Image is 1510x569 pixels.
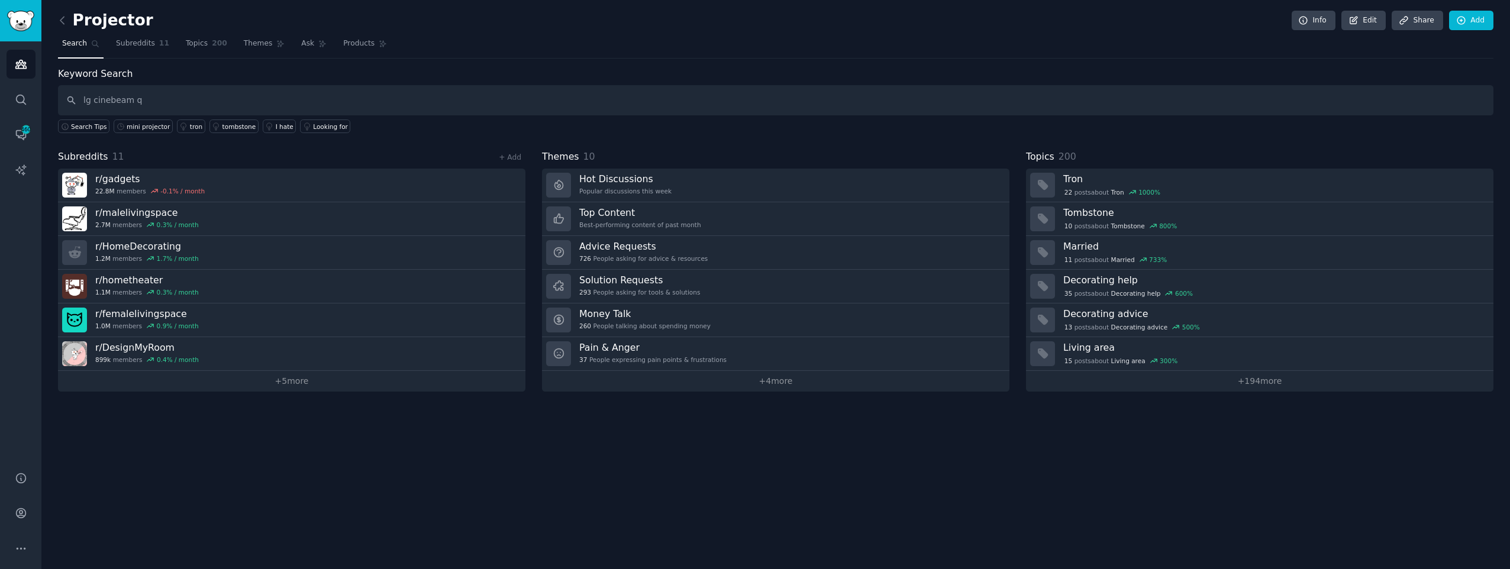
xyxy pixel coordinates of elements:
a: Married11postsaboutMarried733% [1026,236,1493,270]
h3: Decorating help [1063,274,1485,286]
h3: Decorating advice [1063,308,1485,320]
div: post s about [1063,322,1201,332]
h3: r/ HomeDecorating [95,240,199,253]
div: 1000 % [1138,188,1160,196]
h3: Solution Requests [579,274,700,286]
span: Subreddits [116,38,155,49]
h2: Projector [58,11,153,30]
div: Looking for [313,122,348,131]
span: 13 [1064,323,1072,331]
span: Products [343,38,375,49]
div: Best-performing content of past month [579,221,701,229]
div: tombstone [222,122,256,131]
div: People talking about spending money [579,322,711,330]
span: 22 [1064,188,1072,196]
span: 15 [1064,357,1072,365]
a: mini projector [114,119,173,133]
a: 460 [7,120,36,149]
span: 11 [1064,256,1072,264]
a: Edit [1341,11,1386,31]
span: 11 [159,38,169,49]
span: Married [1111,256,1135,264]
h3: Tron [1063,173,1485,185]
span: Topics [1026,150,1054,164]
a: Topics200 [182,34,231,59]
input: Keyword search in audience [58,85,1493,115]
h3: Advice Requests [579,240,708,253]
span: Themes [542,150,579,164]
div: members [95,221,199,229]
a: Subreddits11 [112,34,173,59]
a: Share [1392,11,1443,31]
h3: Hot Discussions [579,173,672,185]
div: 0.9 % / month [157,322,199,330]
h3: r/ malelivingspace [95,206,199,219]
div: 1.7 % / month [157,254,199,263]
span: 1.1M [95,288,111,296]
img: DesignMyRoom [62,341,87,366]
a: Themes [240,34,289,59]
div: People expressing pain points & frustrations [579,355,727,364]
div: mini projector [127,122,170,131]
div: 0.3 % / month [157,288,199,296]
span: 460 [21,125,31,134]
a: r/malelivingspace2.7Mmembers0.3% / month [58,202,525,236]
div: 800 % [1159,222,1177,230]
div: I hate [276,122,293,131]
span: Living area [1111,357,1146,365]
span: 899k [95,355,111,364]
span: 37 [579,355,587,364]
a: Solution Requests293People asking for tools & solutions [542,270,1009,303]
a: r/HomeDecorating1.2Mmembers1.7% / month [58,236,525,270]
a: +4more [542,371,1009,392]
a: Looking for [300,119,350,133]
span: Subreddits [58,150,108,164]
label: Keyword Search [58,68,133,79]
a: tron [177,119,205,133]
div: -0.1 % / month [160,187,205,195]
a: Advice Requests726People asking for advice & resources [542,236,1009,270]
div: Popular discussions this week [579,187,672,195]
a: tombstone [209,119,259,133]
div: members [95,322,199,330]
div: 0.3 % / month [157,221,199,229]
h3: Tombstone [1063,206,1485,219]
h3: r/ femalelivingspace [95,308,199,320]
img: femalelivingspace [62,308,87,332]
a: Ask [297,34,331,59]
a: Info [1292,11,1335,31]
span: Search [62,38,87,49]
span: 1.0M [95,322,111,330]
a: Decorating help35postsaboutDecorating help600% [1026,270,1493,303]
span: 2.7M [95,221,111,229]
img: malelivingspace [62,206,87,231]
div: members [95,254,199,263]
a: r/hometheater1.1Mmembers0.3% / month [58,270,525,303]
div: 733 % [1149,256,1167,264]
div: members [95,355,199,364]
span: Topics [186,38,208,49]
a: Add [1449,11,1493,31]
a: Top ContentBest-performing content of past month [542,202,1009,236]
div: tron [190,122,202,131]
div: 0.4 % / month [157,355,199,364]
div: People asking for advice & resources [579,254,708,263]
a: r/gadgets22.8Mmembers-0.1% / month [58,169,525,202]
img: GummySearch logo [7,11,34,31]
h3: Top Content [579,206,701,219]
img: gadgets [62,173,87,198]
span: Decorating help [1111,289,1161,298]
h3: r/ gadgets [95,173,205,185]
a: r/femalelivingspace1.0Mmembers0.9% / month [58,303,525,337]
a: r/DesignMyRoom899kmembers0.4% / month [58,337,525,371]
a: Living area15postsaboutLiving area300% [1026,337,1493,371]
span: 10 [583,151,595,162]
div: People asking for tools & solutions [579,288,700,296]
div: post s about [1063,288,1194,299]
h3: Married [1063,240,1485,253]
a: Tron22postsaboutTron1000% [1026,169,1493,202]
img: hometheater [62,274,87,299]
span: 200 [212,38,227,49]
span: 260 [579,322,591,330]
a: I hate [263,119,296,133]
